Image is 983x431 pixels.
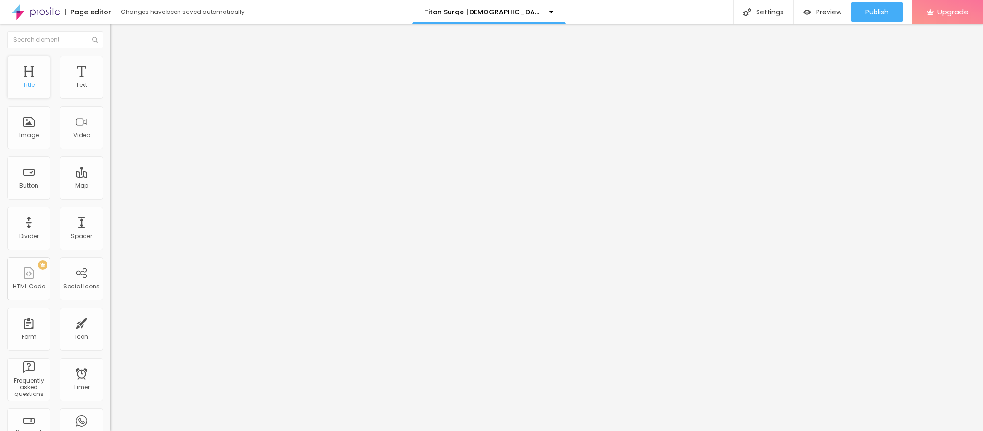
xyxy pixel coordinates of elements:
button: Preview [794,2,851,22]
div: Frequently asked questions [10,377,47,398]
input: Search element [7,31,103,48]
div: Page editor [65,9,111,15]
span: Publish [865,8,888,16]
div: HTML Code [13,283,45,290]
span: Preview [816,8,841,16]
img: view-1.svg [803,8,811,16]
div: Button [19,182,38,189]
div: Title [23,82,35,88]
img: Icone [92,37,98,43]
div: Divider [19,233,39,239]
button: Publish [851,2,903,22]
iframe: Editor [110,24,983,431]
div: Icon [75,334,88,340]
div: Changes have been saved automatically [121,9,245,15]
div: Social Icons [63,283,100,290]
img: Icone [743,8,751,16]
div: Video [73,132,90,139]
div: Map [75,182,88,189]
div: Text [76,82,87,88]
span: Upgrade [937,8,969,16]
div: Image [19,132,39,139]
div: Timer [73,384,90,391]
div: Form [22,334,36,340]
p: Titan Surge [DEMOGRAPHIC_DATA][MEDICAL_DATA] Capsules [424,9,542,15]
div: Spacer [71,233,92,239]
